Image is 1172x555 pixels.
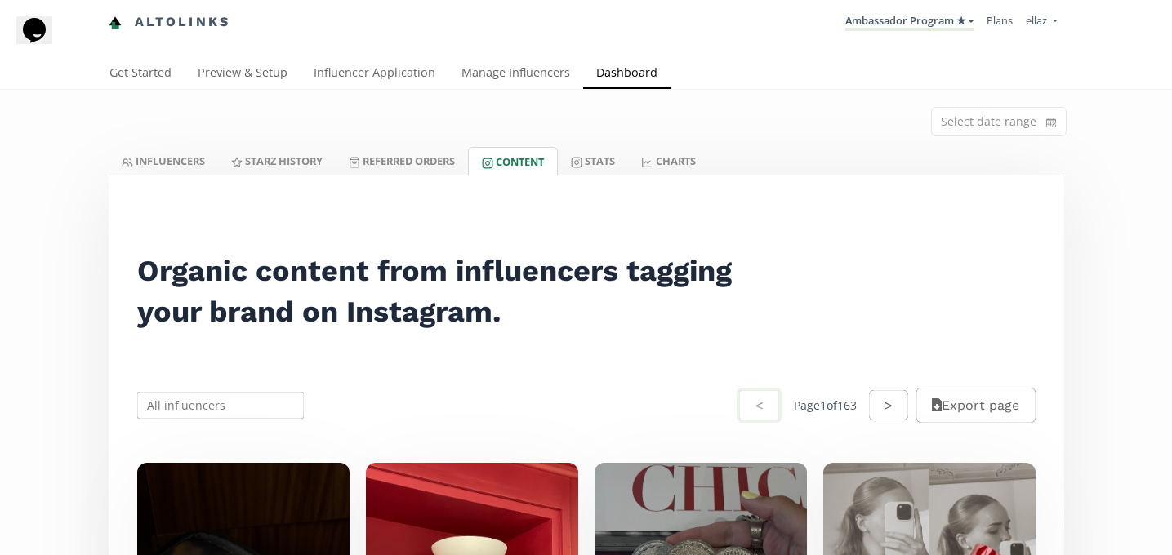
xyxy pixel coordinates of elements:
a: Plans [987,13,1013,28]
a: CHARTS [628,147,708,175]
button: < [737,388,781,423]
a: Referred Orders [336,147,468,175]
a: Dashboard [583,58,671,91]
a: ellaz [1026,13,1057,32]
img: favicon-32x32.png [109,16,122,29]
a: Ambassador Program ★ [845,13,974,31]
a: Content [468,147,558,175]
div: Page 1 of 163 [794,397,857,414]
a: Manage Influencers [448,58,583,91]
a: Starz HISTORY [218,147,336,175]
a: Altolinks [109,9,231,36]
svg: calendar [1046,114,1056,131]
a: Preview & Setup [185,58,301,91]
button: Export page [916,388,1035,423]
a: Get Started [96,58,185,91]
iframe: chat widget [16,16,69,65]
h2: Organic content from influencers tagging your brand on Instagram. [137,251,753,332]
a: Stats [558,147,628,175]
a: Influencer Application [301,58,448,91]
a: INFLUENCERS [109,147,218,175]
button: > [869,390,908,420]
span: ellaz [1026,13,1047,28]
input: All influencers [135,389,307,421]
